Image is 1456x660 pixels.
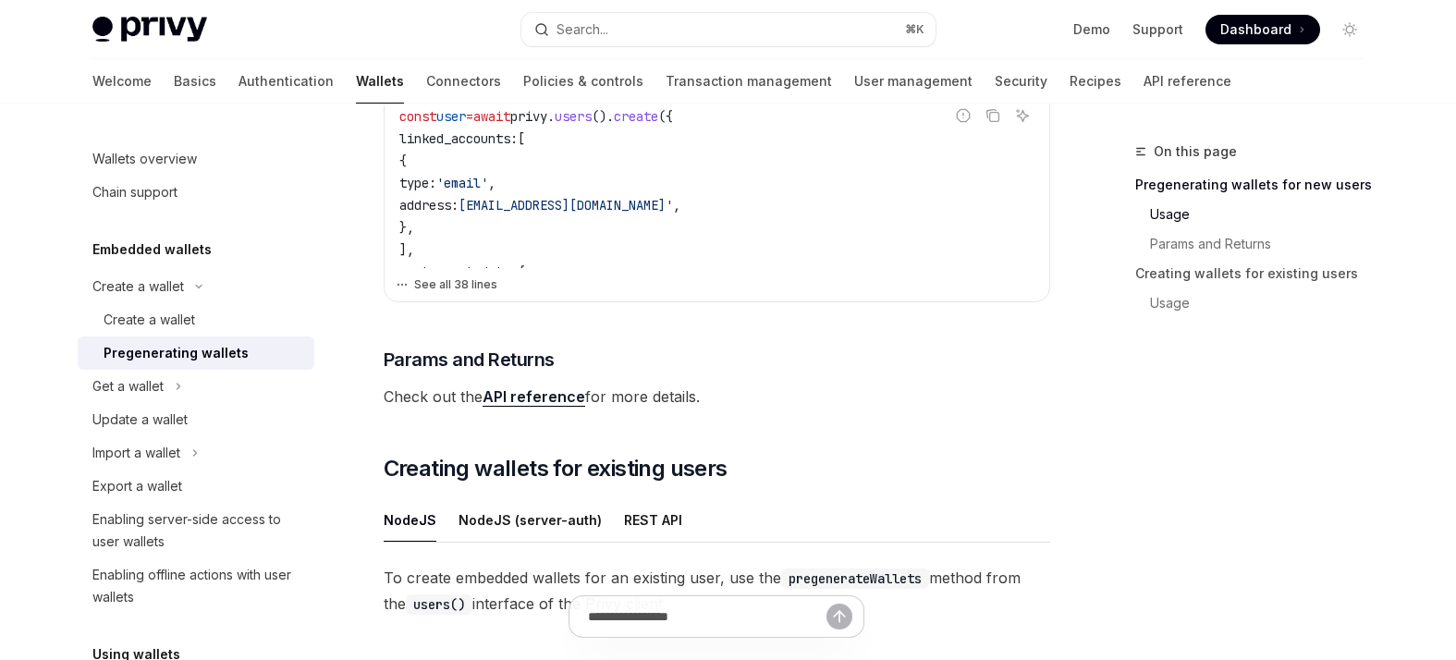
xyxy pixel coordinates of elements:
span: const [399,108,436,125]
a: Update a wallet [78,403,314,436]
button: Ask AI [1010,104,1034,128]
span: = [466,108,473,125]
a: Connectors [426,59,501,104]
div: Search... [557,18,608,41]
span: [ [518,130,525,147]
button: Toggle Get a wallet section [78,370,314,403]
span: On this page [1154,141,1237,163]
div: Enabling server-side access to user wallets [92,508,303,553]
a: Chain support [78,176,314,209]
span: Params and Returns [384,347,555,373]
button: Send message [826,604,852,629]
a: Dashboard [1205,15,1320,44]
span: Creating wallets for existing users [384,454,728,483]
span: (). [592,108,614,125]
span: ⌘ K [905,22,924,37]
a: Params and Returns [1135,229,1379,259]
span: { [399,153,407,169]
span: [EMAIL_ADDRESS][DOMAIN_NAME]' [459,197,673,214]
input: Ask a question... [588,596,826,637]
a: Wallets [356,59,404,104]
a: Creating wallets for existing users [1135,259,1379,288]
span: user [436,108,466,125]
span: { [518,263,525,280]
button: See all 38 lines [396,272,1038,298]
span: privy [510,108,547,125]
div: NodeJS [384,498,436,542]
h5: Embedded wallets [92,238,212,261]
span: create [614,108,658,125]
span: Check out the for more details. [384,384,1050,409]
button: Toggle dark mode [1335,15,1364,44]
a: Export a wallet [78,470,314,503]
a: Policies & controls [523,59,643,104]
code: pregenerateWallets [781,568,929,589]
button: Copy the contents from the code block [981,104,1005,128]
button: Open search [521,13,936,46]
a: Usage [1135,288,1379,318]
span: To create embedded wallets for an existing user, use the method from the interface of the Privy c... [384,565,1050,617]
span: ({ [658,108,673,125]
div: NodeJS (server-auth) [459,498,602,542]
a: Transaction management [666,59,832,104]
div: Import a wallet [92,442,180,464]
a: Enabling server-side access to user wallets [78,503,314,558]
span: 'email' [436,175,488,191]
a: Usage [1135,200,1379,229]
a: Pregenerating wallets [78,336,314,370]
span: linked_accounts: [399,130,518,147]
a: Pregenerating wallets for new users [1135,170,1379,200]
div: REST API [624,498,682,542]
div: Get a wallet [92,375,164,397]
a: Welcome [92,59,152,104]
span: type: [399,175,436,191]
div: Export a wallet [92,475,182,497]
span: users [555,108,592,125]
a: Support [1132,20,1183,39]
a: Create a wallet [78,303,314,336]
span: await [473,108,510,125]
a: API reference [1144,59,1231,104]
span: , [673,197,680,214]
div: Enabling offline actions with user wallets [92,564,303,608]
span: . [547,108,555,125]
a: Basics [174,59,216,104]
a: Demo [1073,20,1110,39]
div: Create a wallet [104,309,195,331]
span: ], [399,241,414,258]
button: Report incorrect code [951,104,975,128]
button: Toggle Create a wallet section [78,270,314,303]
span: custom_metadata: [399,263,518,280]
div: Wallets overview [92,148,197,170]
a: Wallets overview [78,142,314,176]
div: Pregenerating wallets [104,342,249,364]
a: API reference [483,387,585,407]
div: Chain support [92,181,177,203]
a: Security [995,59,1047,104]
span: address: [399,197,459,214]
span: Dashboard [1220,20,1291,39]
button: Toggle Import a wallet section [78,436,314,470]
a: Authentication [239,59,334,104]
a: User management [854,59,973,104]
img: light logo [92,17,207,43]
span: , [488,175,496,191]
a: Recipes [1070,59,1121,104]
a: Enabling offline actions with user wallets [78,558,314,614]
div: Create a wallet [92,275,184,298]
span: }, [399,219,414,236]
div: Update a wallet [92,409,188,431]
